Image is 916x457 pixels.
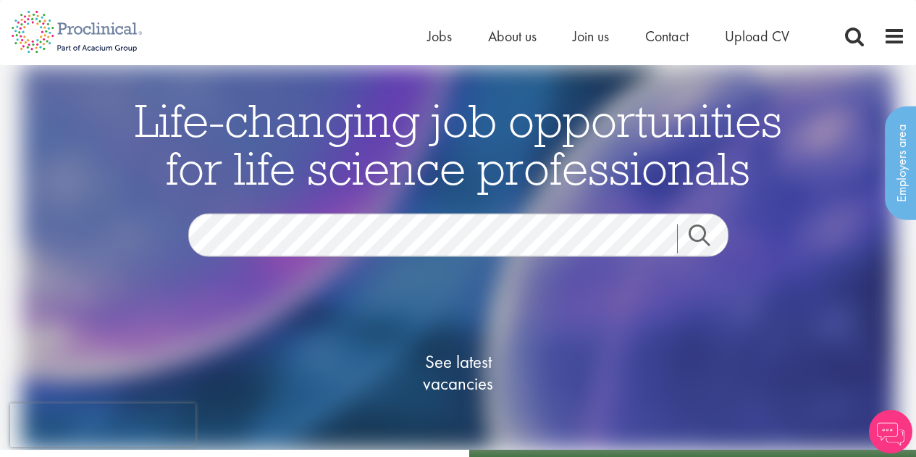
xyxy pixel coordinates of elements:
span: Life-changing job opportunities for life science professionals [135,91,782,197]
a: Contact [645,27,689,46]
a: Jobs [427,27,452,46]
span: See latest vacancies [386,351,531,395]
a: Join us [573,27,609,46]
a: Upload CV [725,27,789,46]
img: candidate home [21,65,895,450]
a: Job search submit button [677,225,739,253]
iframe: reCAPTCHA [10,403,196,447]
a: About us [488,27,537,46]
img: Chatbot [869,410,912,453]
a: See latestvacancies [386,293,531,453]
